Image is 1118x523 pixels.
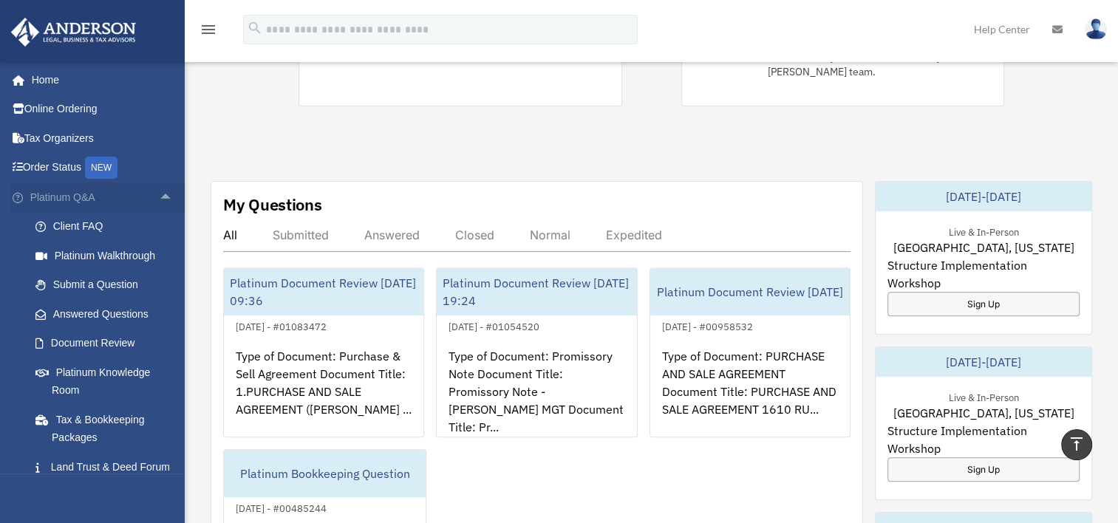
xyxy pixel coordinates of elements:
img: User Pic [1085,18,1107,40]
a: vertical_align_top [1061,429,1092,460]
span: Structure Implementation Workshop [887,422,1080,457]
a: Platinum Q&Aarrow_drop_up [10,182,196,212]
img: Anderson Advisors Platinum Portal [7,18,140,47]
a: Platinum Document Review [DATE] 09:36[DATE] - #01083472Type of Document: Purchase & Sell Agreemen... [223,267,424,437]
div: NEW [85,157,117,179]
div: [DATE]-[DATE] [876,347,1091,377]
div: Answered [364,228,420,242]
a: Submit a Question [21,270,196,300]
div: Type of Document: Purchase & Sell Agreement Document Title: 1.PURCHASE AND SALE AGREEMENT ([PERSO... [224,335,423,451]
a: Tax Organizers [10,123,196,153]
i: menu [200,21,217,38]
div: Submitted [273,228,329,242]
a: Client FAQ [21,212,196,242]
div: [DATE]-[DATE] [876,182,1091,211]
i: vertical_align_top [1068,435,1085,453]
a: Platinum Knowledge Room [21,358,196,405]
a: menu [200,26,217,38]
div: Type of Document: Promissory Note Document Title: Promissory Note - [PERSON_NAME] MGT Document Ti... [437,335,636,451]
a: Home [10,65,188,95]
div: [DATE] - #01083472 [224,318,338,333]
div: Platinum Document Review [DATE] 19:24 [437,268,636,315]
div: Type of Document: PURCHASE AND SALE AGREEMENT Document Title: PURCHASE AND SALE AGREEMENT 1610 RU... [650,335,850,451]
div: Closed [455,228,494,242]
div: [DATE] - #00485244 [224,499,338,515]
a: Document Review [21,329,196,358]
div: Live & In-Person [936,389,1030,404]
div: My Questions [223,194,322,216]
span: [GEOGRAPHIC_DATA], [US_STATE] [893,239,1074,256]
div: Platinum Document Review [DATE] [650,268,850,315]
i: search [247,20,263,36]
span: Structure Implementation Workshop [887,256,1080,292]
a: Sign Up [887,292,1080,316]
a: Platinum Document Review [DATE][DATE] - #00958532Type of Document: PURCHASE AND SALE AGREEMENT Do... [650,267,851,437]
div: [DATE] - #00958532 [650,318,765,333]
div: Live & In-Person [936,223,1030,239]
div: Normal [530,228,570,242]
span: [GEOGRAPHIC_DATA], [US_STATE] [893,404,1074,422]
div: Expedited [606,228,662,242]
a: Platinum Walkthrough [21,241,196,270]
a: Tax & Bookkeeping Packages [21,405,196,452]
a: Platinum Document Review [DATE] 19:24[DATE] - #01054520Type of Document: Promissory Note Document... [436,267,637,437]
div: Platinum Bookkeeping Question [224,450,426,497]
a: Online Ordering [10,95,196,124]
a: Order StatusNEW [10,153,196,183]
a: Answered Questions [21,299,196,329]
a: Land Trust & Deed Forum [21,452,196,482]
span: arrow_drop_up [159,182,188,213]
div: Platinum Document Review [DATE] 09:36 [224,268,423,315]
a: Sign Up [887,457,1080,482]
div: All [223,228,237,242]
div: [DATE] - #01054520 [437,318,551,333]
